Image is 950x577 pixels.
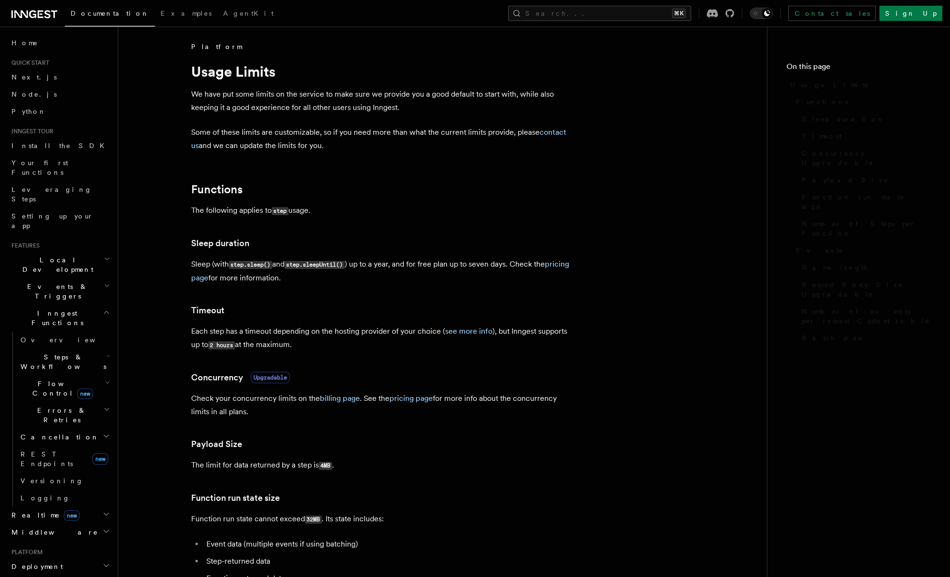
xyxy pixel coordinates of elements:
[191,204,572,218] p: The following applies to usage.
[161,10,212,17] span: Examples
[71,10,149,17] span: Documentation
[798,259,931,276] a: Name length
[8,251,112,278] button: Local Development
[155,3,217,26] a: Examples
[208,341,235,349] code: 2 hours
[217,3,279,26] a: AgentKit
[191,258,572,285] p: Sleep (with and ) up to a year, and for free plan up to seven days. Check the for more information.
[92,453,108,465] span: new
[191,183,243,196] a: Functions
[802,333,863,343] span: Batch size
[802,219,931,238] span: Number of Steps per Function
[11,90,57,98] span: Node.js
[8,278,112,305] button: Events & Triggers
[750,8,773,19] button: Toggle dark mode
[20,494,70,502] span: Logging
[17,331,112,348] a: Overview
[788,6,876,21] a: Contact sales
[8,181,112,208] a: Leveraging Steps
[790,80,868,90] span: Usage Limits
[229,261,272,269] code: step.sleep()
[8,305,112,331] button: Inngest Functions
[8,208,112,234] a: Setting up your app
[802,263,868,272] span: Name length
[445,327,492,336] a: see more info
[191,63,572,80] h1: Usage Limits
[798,110,931,128] a: Sleep duration
[8,59,49,67] span: Quick start
[191,491,280,505] a: Function run state size
[802,131,842,141] span: Timeout
[17,472,112,489] a: Versioning
[792,93,931,110] a: Functions
[20,477,83,485] span: Versioning
[787,61,931,76] h4: On this page
[191,371,290,384] a: ConcurrencyUpgradable
[191,512,572,526] p: Function run state cannot exceed . Its state includes:
[798,276,931,303] a: Request Body Size Upgradable
[191,438,242,451] a: Payload Size
[251,372,290,383] span: Upgradable
[796,246,842,255] span: Events
[191,42,242,51] span: Platform
[11,108,46,115] span: Python
[802,192,931,211] span: Function run state size
[798,145,931,171] a: Concurrency Upgradable
[17,379,105,398] span: Flow Control
[17,375,112,402] button: Flow Controlnew
[11,159,68,176] span: Your first Functions
[20,336,119,344] span: Overview
[672,9,685,18] kbd: ⌘K
[389,394,433,403] a: pricing page
[8,558,112,575] button: Deployment
[8,562,63,571] span: Deployment
[285,261,345,269] code: step.sleepUntil()
[802,149,931,168] span: Concurrency Upgradable
[798,128,931,145] a: Timeout
[802,114,885,124] span: Sleep duration
[204,537,572,551] li: Event data (multiple events if using batching)
[320,394,360,403] a: billing page
[8,308,103,328] span: Inngest Functions
[272,207,288,215] code: step
[11,212,93,229] span: Setting up your app
[17,428,112,446] button: Cancellation
[191,88,572,114] p: We have put some limits on the service to make sure we provide you a good default to start with, ...
[8,242,40,249] span: Features
[191,392,572,418] p: Check your concurrency limits on the . See the for more info about the concurrency limits in all ...
[787,76,931,93] a: Usage Limits
[191,126,572,152] p: Some of these limits are customizable, so if you need more than what the current limits provide, ...
[8,255,104,274] span: Local Development
[17,489,112,507] a: Logging
[8,507,112,524] button: Realtimenew
[8,128,53,135] span: Inngest tour
[11,73,57,81] span: Next.js
[65,3,155,27] a: Documentation
[11,142,110,149] span: Install the SDK
[17,348,112,375] button: Steps & Workflows
[191,325,572,352] p: Each step has a timeout depending on the hosting provider of your choice ( ), but Inngest support...
[17,406,103,425] span: Errors & Retries
[11,38,38,48] span: Home
[77,388,93,399] span: new
[879,6,942,21] a: Sign Up
[802,175,889,185] span: Payload Size
[798,189,931,215] a: Function run state size
[204,555,572,568] li: Step-returned data
[8,282,104,301] span: Events & Triggers
[64,510,80,521] span: new
[191,458,572,472] p: The limit for data returned by a step is .
[8,154,112,181] a: Your first Functions
[802,307,931,326] span: Number of events per request Customizable
[8,331,112,507] div: Inngest Functions
[8,510,80,520] span: Realtime
[20,450,73,468] span: REST Endpoints
[8,137,112,154] a: Install the SDK
[8,527,98,537] span: Middleware
[8,69,112,86] a: Next.js
[319,462,332,470] code: 4MB
[8,103,112,120] a: Python
[191,237,249,250] a: Sleep duration
[798,215,931,242] a: Number of Steps per Function
[802,280,931,299] span: Request Body Size Upgradable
